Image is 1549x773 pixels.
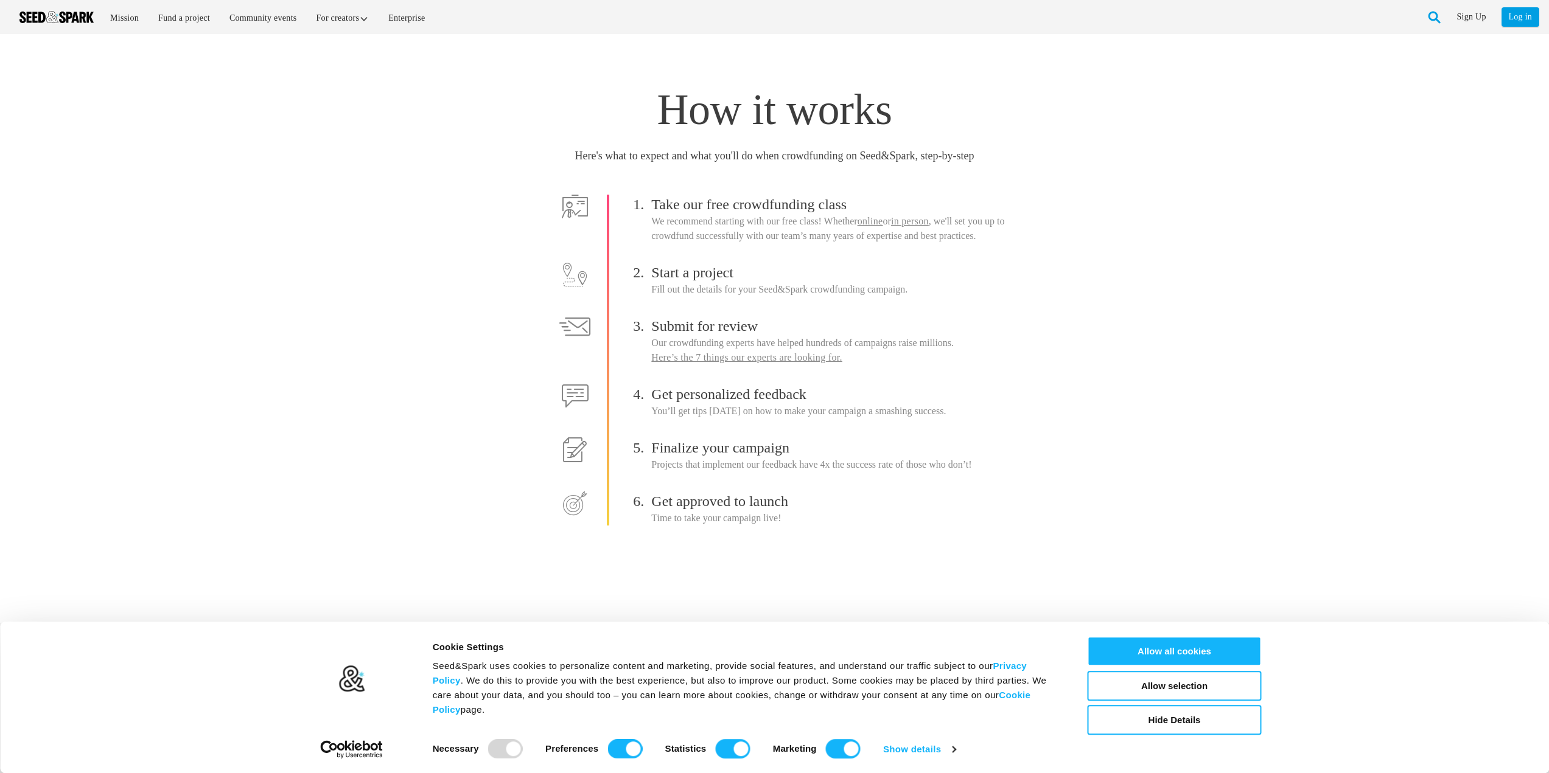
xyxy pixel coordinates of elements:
[633,316,651,336] h4: 3.
[444,147,1106,164] h5: Here's what to expect and what you'll do when crowdfunding on Seed&Spark, step-by-step
[651,352,842,362] a: Here’s the 7 things our experts are looking for.
[150,5,219,31] a: Fund a project
[433,743,479,754] strong: Necessary
[1457,7,1486,27] a: Sign Up
[665,743,707,754] strong: Statistics
[308,5,378,31] a: For creators
[633,263,651,282] h4: 2.
[633,384,651,404] h4: 4.
[651,263,1021,282] h4: Start a project
[651,214,1021,243] p: We recommend starting with our free class! Whether or , we'll set you up to crowdfund successfull...
[891,216,929,226] a: in person
[102,5,147,31] a: Mission
[1502,7,1539,27] a: Log in
[633,491,651,511] h4: 6.
[545,743,598,754] strong: Preferences
[1088,671,1262,701] button: Allow selection
[651,336,1021,365] p: Our crowdfunding experts have helped hundreds of campaigns raise millions.
[1088,705,1262,735] button: Hide Details
[633,195,651,214] h4: 1.
[1088,636,1262,666] button: Allow all cookies
[338,665,365,693] img: logo
[883,740,956,758] a: Show details
[858,216,883,226] a: online
[433,640,1060,654] div: Cookie Settings
[651,404,1021,418] p: You’ll get tips [DATE] on how to make your campaign a smashing success.
[651,438,1021,457] h4: Finalize your campaign
[433,659,1060,717] div: Seed&Spark uses cookies to personalize content and marketing, provide social features, and unders...
[444,83,1106,136] h1: How it works
[773,743,817,754] strong: Marketing
[651,282,1021,297] p: Fill out the details for your Seed&Spark crowdfunding campaign.
[651,511,1021,525] p: Time to take your campaign live!
[651,384,1021,404] h4: Get personalized feedback
[651,457,1021,472] p: Projects that implement our feedback have 4x the success rate of those who don’t!
[651,195,1021,214] h4: Take our free crowdfunding class
[380,5,433,31] a: Enterprise
[221,5,306,31] a: Community events
[633,438,651,457] h4: 5.
[651,491,1021,511] h4: Get approved to launch
[298,740,405,758] a: Usercentrics Cookiebot - opens in a new window
[19,11,94,23] img: Seed amp; Spark
[651,316,1021,336] h4: Submit for review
